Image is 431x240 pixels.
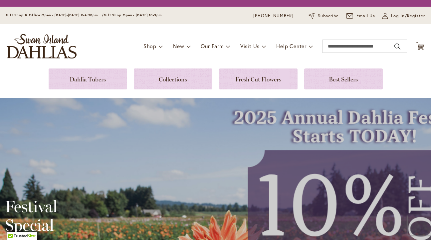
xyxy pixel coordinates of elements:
[356,13,375,19] span: Email Us
[391,13,425,19] span: Log In/Register
[143,43,156,50] span: Shop
[5,197,178,234] h2: Festival Special
[201,43,223,50] span: Our Farm
[240,43,260,50] span: Visit Us
[173,43,184,50] span: New
[394,41,400,52] button: Search
[253,13,294,19] a: [PHONE_NUMBER]
[309,13,339,19] a: Subscribe
[346,13,375,19] a: Email Us
[382,13,425,19] a: Log In/Register
[318,13,339,19] span: Subscribe
[276,43,307,50] span: Help Center
[7,34,77,59] a: store logo
[6,13,104,17] span: Gift Shop & Office Open - [DATE]-[DATE] 9-4:30pm /
[104,13,162,17] span: Gift Shop Open - [DATE] 10-3pm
